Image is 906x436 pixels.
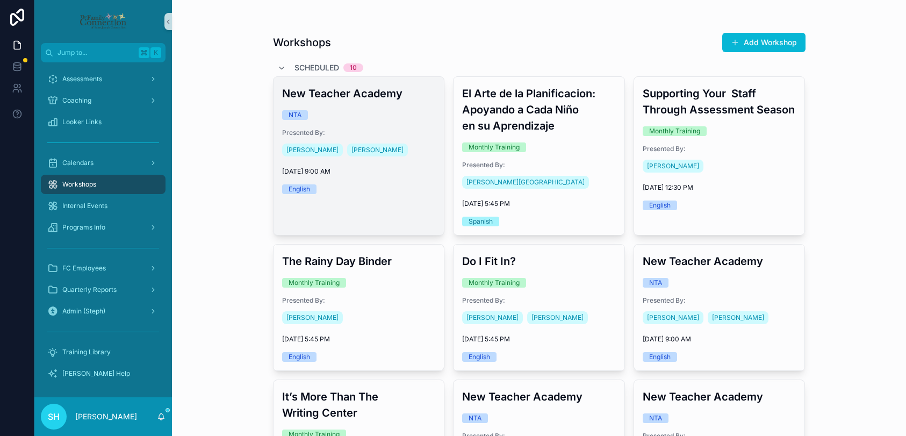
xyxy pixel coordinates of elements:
a: Internal Events [41,196,166,216]
span: [DATE] 5:45 PM [462,199,616,208]
div: English [469,352,490,362]
div: English [649,352,671,362]
a: Coaching [41,91,166,110]
span: [DATE] 9:00 AM [643,335,796,344]
a: [PERSON_NAME] [282,144,343,156]
span: Assessments [62,75,102,83]
a: El Arte de la Planificacion: Apoyando a Cada Niño en su AprendizajeMonthly TrainingPresented By:[... [453,76,625,235]
span: [DATE] 5:45 PM [282,335,436,344]
span: Coaching [62,96,91,105]
span: [PERSON_NAME] [647,162,699,170]
div: Monthly Training [289,278,340,288]
span: [DATE] 5:45 PM [462,335,616,344]
div: 10 [350,63,357,72]
a: New Teacher AcademyNTAPresented By:[PERSON_NAME][PERSON_NAME][DATE] 9:00 AMEnglish [634,244,806,371]
a: [PERSON_NAME] [282,311,343,324]
h3: It’s More Than The Writing Center [282,389,436,421]
span: Presented By: [282,296,436,305]
span: Looker Links [62,118,102,126]
span: Presented By: [643,145,796,153]
h3: El Arte de la Planificacion: Apoyando a Cada Niño en su Aprendizaje [462,85,616,134]
span: SH [48,410,60,423]
span: Jump to... [57,48,134,57]
a: FC Employees [41,259,166,278]
span: [PERSON_NAME] [286,146,339,154]
div: Spanish [469,217,493,226]
span: [PERSON_NAME] [466,313,519,322]
div: Monthly Training [469,278,520,288]
span: Workshops [62,180,96,189]
span: Presented By: [462,296,616,305]
a: The Rainy Day BinderMonthly TrainingPresented By:[PERSON_NAME][DATE] 5:45 PMEnglish [273,244,445,371]
a: [PERSON_NAME] [643,311,703,324]
span: FC Employees [62,264,106,273]
a: Training Library [41,342,166,362]
h3: New Teacher Academy [462,389,616,405]
div: English [289,352,310,362]
a: Supporting Your Staff Through Assessment SeasonMonthly TrainingPresented By:[PERSON_NAME][DATE] 1... [634,76,806,235]
h3: Do I Fit In? [462,253,616,269]
span: Presented By: [643,296,796,305]
a: Looker Links [41,112,166,132]
img: App logo [79,13,127,30]
h3: New Teacher Academy [282,85,436,102]
span: [PERSON_NAME] [712,313,764,322]
button: Add Workshop [722,33,806,52]
span: Programs Info [62,223,105,232]
a: Workshops [41,175,166,194]
span: [PERSON_NAME] [286,313,339,322]
span: Admin (Steph) [62,307,105,316]
span: [DATE] 12:30 PM [643,183,796,192]
span: Calendars [62,159,94,167]
div: Monthly Training [649,126,700,136]
a: Admin (Steph) [41,302,166,321]
a: New Teacher AcademyNTAPresented By:[PERSON_NAME][PERSON_NAME][DATE] 9:00 AMEnglish [273,76,445,235]
span: K [152,48,160,57]
a: [PERSON_NAME] [462,311,523,324]
span: Training Library [62,348,111,356]
a: [PERSON_NAME] [708,311,768,324]
h3: Supporting Your Staff Through Assessment Season [643,85,796,118]
h3: New Teacher Academy [643,389,796,405]
span: Scheduled [294,62,339,73]
button: Jump to...K [41,43,166,62]
span: Quarterly Reports [62,285,117,294]
span: Presented By: [282,128,436,137]
div: NTA [469,413,481,423]
span: [PERSON_NAME][GEOGRAPHIC_DATA] [466,178,585,187]
span: [PERSON_NAME] [531,313,584,322]
p: [PERSON_NAME] [75,411,137,422]
div: English [289,184,310,194]
a: [PERSON_NAME] [347,144,408,156]
h1: Workshops [273,35,331,50]
a: [PERSON_NAME] [643,160,703,173]
span: [PERSON_NAME] [647,313,699,322]
span: Presented By: [462,161,616,169]
div: NTA [649,278,662,288]
a: Assessments [41,69,166,89]
span: [PERSON_NAME] Help [62,369,130,378]
a: Quarterly Reports [41,280,166,299]
span: Internal Events [62,202,107,210]
a: [PERSON_NAME] [527,311,588,324]
span: [DATE] 9:00 AM [282,167,436,176]
div: Monthly Training [469,142,520,152]
h3: The Rainy Day Binder [282,253,436,269]
span: [PERSON_NAME] [351,146,404,154]
div: NTA [289,110,301,120]
div: NTA [649,413,662,423]
a: [PERSON_NAME][GEOGRAPHIC_DATA] [462,176,589,189]
a: Programs Info [41,218,166,237]
h3: New Teacher Academy [643,253,796,269]
div: English [649,201,671,210]
a: [PERSON_NAME] Help [41,364,166,383]
a: Calendars [41,153,166,173]
div: scrollable content [34,62,172,397]
a: Do I Fit In?Monthly TrainingPresented By:[PERSON_NAME][PERSON_NAME][DATE] 5:45 PMEnglish [453,244,625,371]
